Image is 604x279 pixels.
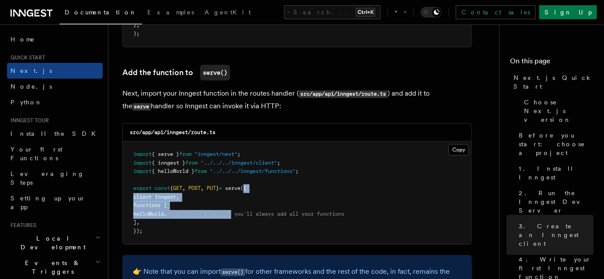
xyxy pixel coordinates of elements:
[519,189,594,215] span: 2. Run the Inngest Dev Server
[10,130,101,137] span: Install the SDK
[133,31,139,37] span: );
[155,194,176,200] span: inngest
[207,185,216,191] span: PUT
[161,202,164,208] span: :
[122,65,230,80] a: Add the function toserve()
[10,99,42,106] span: Python
[539,5,597,19] a: Sign Up
[7,63,103,79] a: Next.js
[7,258,95,276] span: Events & Triggers
[7,231,103,255] button: Local Development
[133,228,142,234] span: });
[152,168,194,174] span: { helloWorld }
[201,160,277,166] span: "../../../inngest/client"
[182,185,185,191] span: ,
[194,151,237,157] span: "inngest/next"
[515,161,594,185] a: 1. Install Inngest
[510,70,594,94] a: Next.js Quick Start
[205,9,251,16] span: AgentKit
[7,190,103,215] a: Setting up your app
[59,3,142,24] a: Documentation
[142,3,199,24] a: Examples
[7,79,103,94] a: Node.js
[10,146,62,162] span: Your first Functions
[456,5,536,19] a: Contact sales
[225,185,240,191] span: serve
[221,267,245,276] a: serve()
[7,234,95,251] span: Local Development
[155,185,170,191] span: const
[130,129,215,135] code: src/app/api/inngest/route.ts
[519,222,594,248] span: 3. Create an Inngest client
[133,219,136,225] span: ]
[515,218,594,251] a: 3. Create an Inngest client
[152,151,179,157] span: { serve }
[7,94,103,110] a: Python
[237,151,240,157] span: ;
[216,185,219,191] span: }
[179,151,191,157] span: from
[200,65,230,80] code: serve()
[185,160,198,166] span: from
[176,194,179,200] span: ,
[519,131,594,157] span: Before you start: choose a project
[170,185,173,191] span: {
[356,8,375,17] kbd: Ctrl+K
[10,170,84,186] span: Leveraging Steps
[133,211,164,217] span: helloWorld
[133,185,152,191] span: export
[7,126,103,141] a: Install the SDK
[10,67,52,74] span: Next.js
[173,185,182,191] span: GET
[136,219,139,225] span: ,
[7,222,36,229] span: Features
[164,211,167,217] span: ,
[277,160,280,166] span: ;
[147,9,194,16] span: Examples
[133,168,152,174] span: import
[132,103,151,110] code: serve
[133,160,152,166] span: import
[7,141,103,166] a: Your first Functions
[199,3,256,24] a: AgentKit
[7,117,49,124] span: Inngest tour
[136,22,139,28] span: ,
[65,9,137,16] span: Documentation
[240,185,246,191] span: ({
[299,90,388,98] code: src/app/api/inngest/route.ts
[510,56,594,70] h4: On this page
[7,54,45,61] span: Quick start
[201,185,204,191] span: ,
[10,195,86,210] span: Setting up your app
[164,202,167,208] span: [
[219,185,222,191] span: =
[188,185,201,191] span: POST
[448,144,469,155] button: Copy
[210,168,295,174] span: "../../../inngest/functions"
[133,22,136,28] span: }
[10,35,35,44] span: Home
[519,164,594,182] span: 1. Install Inngest
[7,166,103,190] a: Leveraging Steps
[295,168,299,174] span: ;
[152,194,155,200] span: :
[10,83,52,90] span: Node.js
[170,211,344,217] span: // <-- This is where you'll always add all your functions
[122,87,472,113] p: Next, import your Inngest function in the routes handler ( ) and add it to the handler so Inngest...
[515,185,594,218] a: 2. Run the Inngest Dev Server
[521,94,594,127] a: Choose Next.js version
[133,151,152,157] span: import
[194,168,207,174] span: from
[515,127,594,161] a: Before you start: choose a project
[221,269,245,276] code: serve()
[524,98,594,124] span: Choose Next.js version
[7,31,103,47] a: Home
[152,160,185,166] span: { inngest }
[133,194,152,200] span: client
[421,7,442,17] button: Toggle dark mode
[514,73,594,91] span: Next.js Quick Start
[133,202,161,208] span: functions
[284,5,381,19] button: Search...Ctrl+K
